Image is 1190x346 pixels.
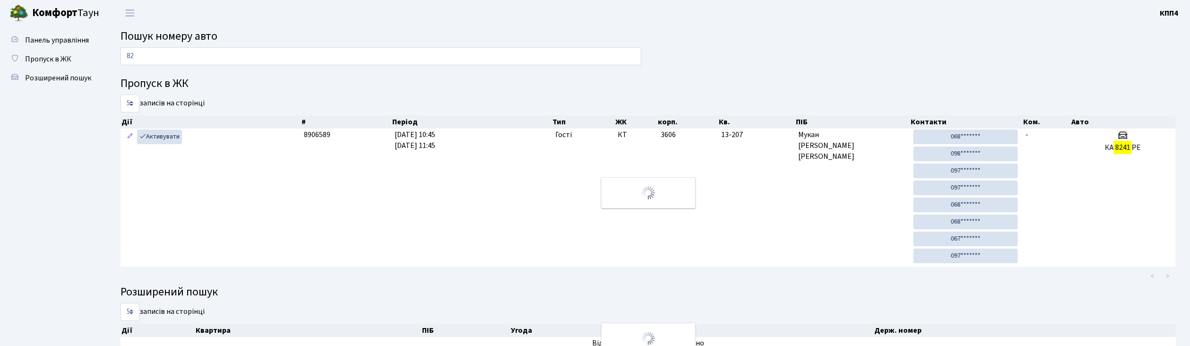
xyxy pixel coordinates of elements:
span: 8906589 [304,130,331,140]
span: Панель управління [25,35,89,45]
span: Гості [555,130,572,140]
span: КТ [618,130,654,140]
a: Пропуск в ЖК [5,50,99,69]
img: logo.png [9,4,28,23]
th: Контакти [910,115,1022,129]
th: корп. [657,115,718,129]
span: - [1026,130,1028,140]
select: записів на сторінці [121,303,139,321]
img: Обробка... [641,185,656,200]
a: Редагувати [124,130,136,144]
th: Кв. [718,115,795,129]
img: Обробка... [641,331,656,346]
span: 3606 [661,130,676,140]
span: Таун [32,5,99,21]
th: Квартира [195,324,421,337]
th: ПІБ [795,115,910,129]
th: Держ. номер [873,324,1176,337]
span: Мукан [PERSON_NAME] [PERSON_NAME] [798,130,906,162]
h4: Пропуск в ЖК [121,77,1176,91]
th: Контакти [649,324,873,337]
span: Пропуск в ЖК [25,54,71,64]
a: Активувати [137,130,182,144]
span: Розширений пошук [25,73,91,83]
a: Розширений пошук [5,69,99,87]
button: Переключити навігацію [118,5,142,21]
mark: 8241 [1114,141,1132,154]
a: Панель управління [5,31,99,50]
th: Період [391,115,552,129]
span: [DATE] 10:45 [DATE] 11:45 [395,130,436,151]
b: КПП4 [1160,8,1179,18]
th: Ком. [1022,115,1070,129]
th: Тип [552,115,614,129]
th: Авто [1070,115,1176,129]
span: Пошук номеру авто [121,28,217,44]
span: 13-207 [722,130,791,140]
th: # [301,115,391,129]
th: Дії [121,324,195,337]
select: записів на сторінці [121,95,139,112]
label: записів на сторінці [121,303,205,321]
th: ПІБ [421,324,510,337]
b: Комфорт [32,5,78,20]
th: ЖК [614,115,657,129]
label: записів на сторінці [121,95,205,112]
a: КПП4 [1160,8,1179,19]
th: Дії [121,115,301,129]
input: Пошук [121,47,641,65]
h5: КА РЕ [1074,143,1172,152]
th: Угода [510,324,649,337]
h4: Розширений пошук [121,285,1176,299]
